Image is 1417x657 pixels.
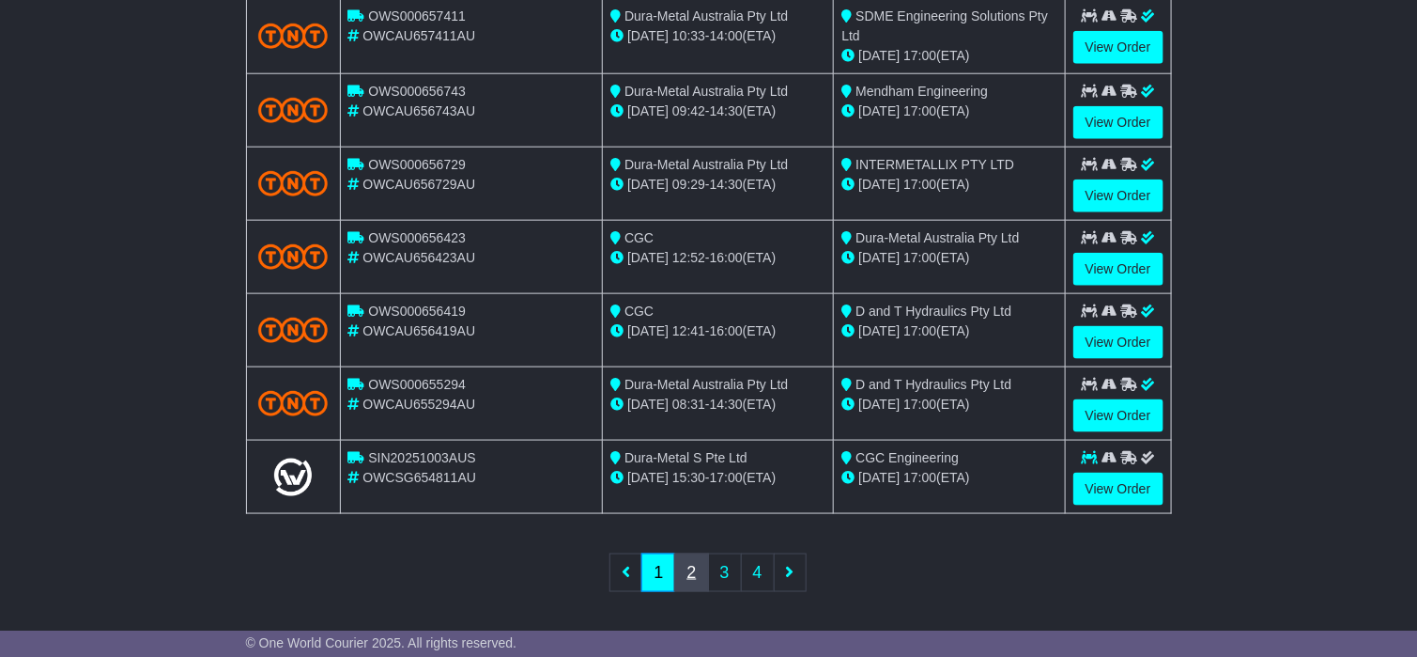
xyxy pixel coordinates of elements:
a: View Order [1073,31,1163,64]
span: Mendham Engineering [855,84,988,99]
span: [DATE] [627,250,669,265]
span: OWCAU656743AU [362,103,475,118]
span: 17:00 [903,470,936,485]
span: SDME Engineering Solutions Pty Ltd [841,8,1048,43]
span: D and T Hydraulics Pty Ltd [855,377,1011,392]
span: CGC [624,230,654,245]
span: 16:00 [710,323,743,338]
span: D and T Hydraulics Pty Ltd [855,304,1011,319]
span: 12:41 [672,323,705,338]
div: (ETA) [841,321,1056,341]
span: 14:30 [710,177,743,192]
span: Dura-Metal S Pte Ltd [624,450,747,465]
span: OWCAU655294AU [362,397,475,412]
div: (ETA) [841,102,1056,121]
a: View Order [1073,473,1163,506]
span: OWS000655294 [368,377,466,392]
div: - (ETA) [610,321,825,341]
span: INTERMETALLIX PTY LTD [855,157,1014,172]
span: [DATE] [858,103,900,118]
img: TNT_Domestic.png [258,98,329,123]
span: OWCAU656729AU [362,177,475,192]
span: 17:00 [903,177,936,192]
div: (ETA) [841,175,1056,195]
span: OWS000656419 [368,304,466,319]
span: 09:42 [672,103,705,118]
span: Dura-Metal Australia Pty Ltd [624,84,788,99]
span: [DATE] [627,397,669,412]
span: 15:30 [672,470,705,485]
span: 17:00 [710,470,743,485]
a: 1 [641,554,675,592]
div: - (ETA) [610,102,825,121]
div: - (ETA) [610,248,825,268]
span: [DATE] [627,28,669,43]
span: 14:30 [710,397,743,412]
span: [DATE] [627,470,669,485]
div: - (ETA) [610,395,825,415]
a: View Order [1073,180,1163,212]
span: 14:30 [710,103,743,118]
img: Light [274,459,312,496]
span: 16:00 [710,250,743,265]
a: 4 [741,554,775,592]
span: OWCAU656419AU [362,323,475,338]
div: (ETA) [841,468,1056,488]
span: [DATE] [858,323,900,338]
span: OWS000656743 [368,84,466,99]
img: TNT_Domestic.png [258,318,329,343]
span: Dura-Metal Australia Pty Ltd [624,377,788,392]
div: (ETA) [841,395,1056,415]
span: 08:31 [672,397,705,412]
img: TNT_Domestic.png [258,244,329,270]
img: TNT_Domestic.png [258,23,329,49]
span: 12:52 [672,250,705,265]
a: 3 [708,554,742,592]
span: [DATE] [858,177,900,192]
span: 09:29 [672,177,705,192]
a: View Order [1073,106,1163,139]
a: 2 [674,554,708,592]
div: (ETA) [841,248,1056,268]
div: - (ETA) [610,26,825,46]
span: Dura-Metal Australia Pty Ltd [624,157,788,172]
span: [DATE] [627,177,669,192]
span: OWCSG654811AU [362,470,476,485]
span: 17:00 [903,103,936,118]
span: [DATE] [627,103,669,118]
span: OWCAU656423AU [362,250,475,265]
span: 17:00 [903,323,936,338]
img: TNT_Domestic.png [258,391,329,416]
a: View Order [1073,399,1163,432]
span: 17:00 [903,48,936,63]
span: OWS000656423 [368,230,466,245]
a: View Order [1073,326,1163,359]
span: 17:00 [903,397,936,412]
div: - (ETA) [610,468,825,488]
span: 10:33 [672,28,705,43]
span: 17:00 [903,250,936,265]
span: OWS000656729 [368,157,466,172]
span: © One World Courier 2025. All rights reserved. [246,635,517,650]
span: SIN20251003AUS [368,450,475,465]
span: OWS000657411 [368,8,466,23]
span: CGC [624,304,654,319]
div: - (ETA) [610,175,825,195]
a: View Order [1073,253,1163,286]
span: [DATE] [858,250,900,265]
span: 14:00 [710,28,743,43]
span: CGC Engineering [855,450,959,465]
span: Dura-Metal Australia Pty Ltd [624,8,788,23]
span: [DATE] [858,470,900,485]
span: Dura-Metal Australia Pty Ltd [855,230,1019,245]
div: (ETA) [841,46,1056,66]
img: TNT_Domestic.png [258,171,329,196]
span: [DATE] [858,397,900,412]
span: [DATE] [627,323,669,338]
span: [DATE] [858,48,900,63]
span: OWCAU657411AU [362,28,475,43]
